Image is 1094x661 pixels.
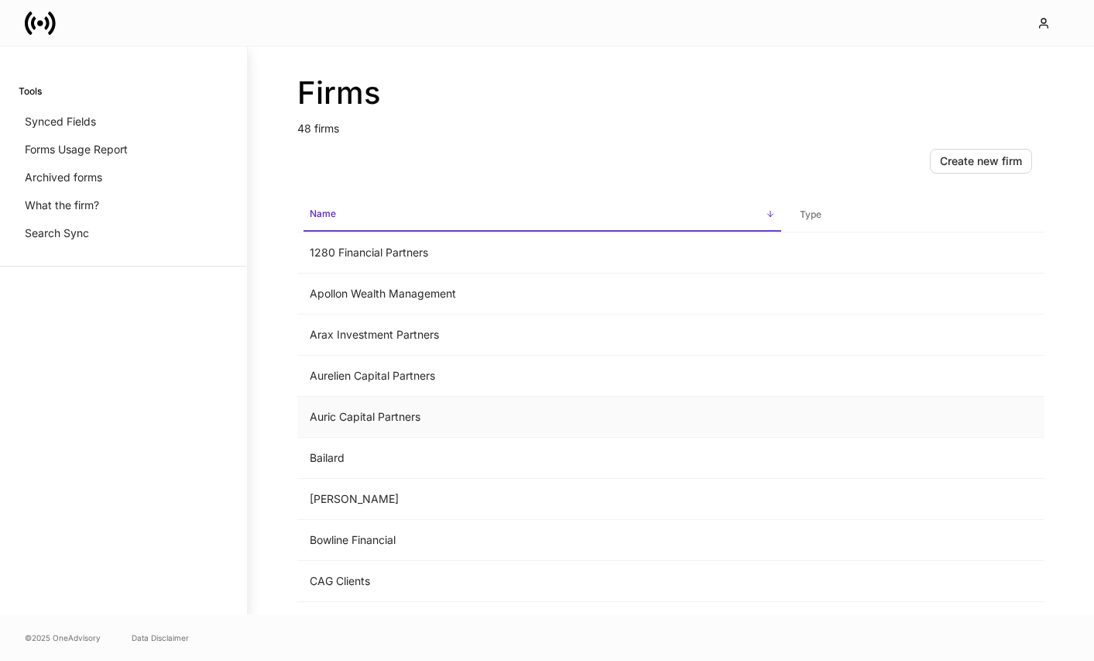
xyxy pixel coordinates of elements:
[297,274,787,315] td: Apollon Wealth Management
[794,199,1038,231] span: Type
[297,602,787,643] td: Canopy Wealth
[19,164,228,191] a: Archived forms
[19,136,228,164] a: Forms Usage Report
[940,153,1022,169] div: Create new firm
[297,315,787,356] td: Arax Investment Partners
[19,191,228,219] a: What the firm?
[19,219,228,247] a: Search Sync
[297,479,787,520] td: [PERSON_NAME]
[25,632,101,644] span: © 2025 OneAdvisory
[19,84,42,98] h6: Tools
[25,114,96,129] p: Synced Fields
[800,207,821,222] h6: Type
[25,225,89,241] p: Search Sync
[25,170,102,185] p: Archived forms
[132,632,189,644] a: Data Disclaimer
[304,198,781,232] span: Name
[297,438,787,479] td: Bailard
[297,232,787,274] td: 1280 Financial Partners
[297,74,1044,112] h2: Firms
[25,142,128,157] p: Forms Usage Report
[930,149,1032,174] button: Create new firm
[19,108,228,136] a: Synced Fields
[297,356,787,397] td: Aurelien Capital Partners
[297,112,1044,136] p: 48 firms
[297,561,787,602] td: CAG Clients
[297,520,787,561] td: Bowline Financial
[297,397,787,438] td: Auric Capital Partners
[310,206,336,221] h6: Name
[25,198,99,213] p: What the firm?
